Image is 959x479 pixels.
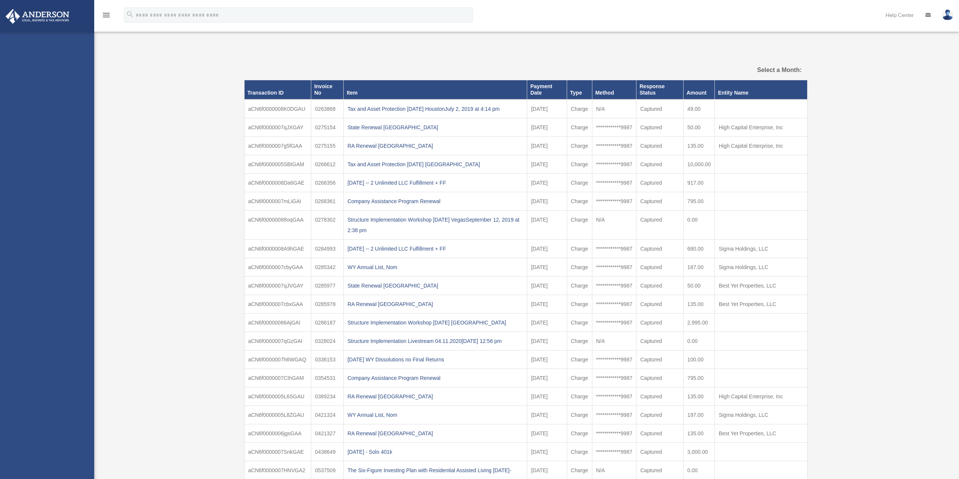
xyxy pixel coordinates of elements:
td: High Capital Enterprise, Inc [715,118,807,136]
td: Captured [636,192,684,210]
div: [DATE] - Solo 401k [347,447,523,457]
td: [DATE] [527,406,567,424]
td: 0438649 [311,442,343,461]
td: Charge [567,210,592,239]
td: 0285978 [311,295,343,313]
div: Structure Implementation Livestream 04.11.2020[DATE] 12:56 pm [347,336,523,346]
td: aCN6f0000008Da6GAE [244,173,311,192]
div: Company Assistance Program Renewal [347,196,523,207]
td: Charge [567,192,592,210]
td: Charge [567,239,592,258]
td: [DATE] [527,332,567,350]
td: Captured [636,424,684,442]
td: 0284993 [311,239,343,258]
td: 0.00 [684,210,715,239]
th: Item [344,80,527,99]
td: 100.00 [684,350,715,369]
td: aCN6f0000007h6WGAQ [244,350,311,369]
td: 0336153 [311,350,343,369]
td: Charge [567,406,592,424]
td: N/A [592,210,636,239]
td: Charge [567,332,592,350]
td: 135.00 [684,295,715,313]
td: N/A [592,99,636,118]
td: aCN6f0000007mLiGAI [244,192,311,210]
td: Charge [567,442,592,461]
td: 0421327 [311,424,343,442]
td: [DATE] [527,350,567,369]
td: Captured [636,155,684,173]
td: Charge [567,173,592,192]
td: 0328024 [311,332,343,350]
td: Charge [567,369,592,387]
td: aCN6f0000007cbyGAA [244,258,311,276]
div: [DATE] WY Dissolutions no Final Returns [347,354,523,365]
td: 0275154 [311,118,343,136]
td: 10,000.00 [684,155,715,173]
td: Captured [636,99,684,118]
td: [DATE] [527,369,567,387]
div: Structure Implementation Workshop [DATE] VegasSeptember 12, 2019 at 2:38 pm [347,214,523,236]
div: RA Renewal [GEOGRAPHIC_DATA] [347,428,523,439]
td: Captured [636,136,684,155]
td: [DATE] [527,276,567,295]
a: menu [102,13,111,20]
td: Sigma Holdings, LLC [715,258,807,276]
td: 0285977 [311,276,343,295]
td: 135.00 [684,387,715,406]
td: Charge [567,276,592,295]
td: 0285342 [311,258,343,276]
td: 0275155 [311,136,343,155]
th: Invoice No [311,80,343,99]
td: aCN6f0000007g5fGAA [244,136,311,155]
td: aCN6f0000007qJXGAY [244,118,311,136]
i: search [126,10,134,18]
td: aCN6f0000005L8ZGAU [244,406,311,424]
td: aCN6f0000007qGzGAI [244,332,311,350]
img: User Pic [942,9,953,20]
td: Charge [567,118,592,136]
td: Sigma Holdings, LLC [715,406,807,424]
div: Company Assistance Program Renewal [347,373,523,383]
td: [DATE] [527,118,567,136]
div: State Renewal [GEOGRAPHIC_DATA] [347,280,523,291]
td: Captured [636,258,684,276]
td: 0286187 [311,313,343,332]
td: Captured [636,369,684,387]
td: [DATE] [527,192,567,210]
td: [DATE] [527,173,567,192]
td: aCN6f0000007CIhGAM [244,369,311,387]
td: [DATE] [527,239,567,258]
th: Amount [684,80,715,99]
td: Charge [567,258,592,276]
td: Charge [567,99,592,118]
th: Response Status [636,80,684,99]
td: 795.00 [684,369,715,387]
td: Best Yet Properties, LLC [715,276,807,295]
th: Method [592,80,636,99]
i: menu [102,11,111,20]
td: 135.00 [684,424,715,442]
td: N/A [592,332,636,350]
th: Entity Name [715,80,807,99]
td: Charge [567,424,592,442]
td: 135.00 [684,136,715,155]
td: 197.00 [684,406,715,424]
td: 0421324 [311,406,343,424]
td: Best Yet Properties, LLC [715,295,807,313]
th: Type [567,80,592,99]
td: Captured [636,210,684,239]
td: 50.00 [684,276,715,295]
td: Captured [636,173,684,192]
td: [DATE] [527,313,567,332]
div: Tax and Asset Protection [DATE] HoustonJuly 2, 2019 at 4:14 pm [347,104,523,114]
td: 0268356 [311,173,343,192]
td: aCN6f0000007SnkGAE [244,442,311,461]
td: 680.00 [684,239,715,258]
td: Captured [636,387,684,406]
div: RA Renewal [GEOGRAPHIC_DATA] [347,299,523,309]
td: 795.00 [684,192,715,210]
div: WY Annual List, Nom [347,410,523,420]
td: 0268361 [311,192,343,210]
td: Captured [636,276,684,295]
